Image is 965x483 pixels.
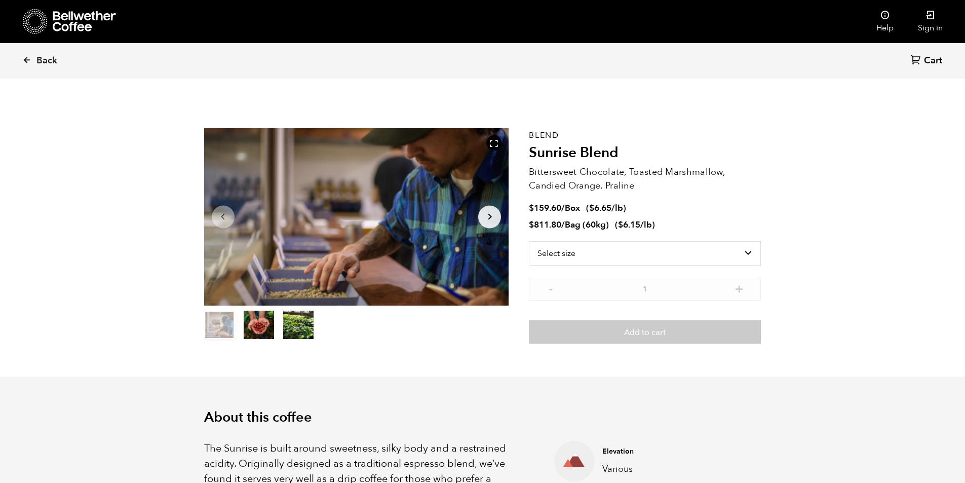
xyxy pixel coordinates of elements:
span: / [561,219,565,231]
span: Bag (60kg) [565,219,609,231]
span: / [561,202,565,214]
bdi: 811.80 [529,219,561,231]
h2: About this coffee [204,410,761,426]
span: $ [589,202,594,214]
a: Cart [911,54,945,68]
span: $ [529,219,534,231]
span: Box [565,202,580,214]
button: + [733,283,746,293]
bdi: 6.15 [618,219,640,231]
span: /lb [640,219,652,231]
p: Bittersweet Chocolate, Toasted Marshmallow, Candied Orange, Praline [529,165,761,193]
h4: Elevation [602,447,745,457]
bdi: 6.65 [589,202,611,214]
span: Back [36,55,57,67]
button: Add to cart [529,320,761,344]
span: /lb [611,202,623,214]
span: $ [618,219,623,231]
span: $ [529,202,534,214]
h2: Sunrise Blend [529,144,761,162]
span: ( ) [615,219,655,231]
span: Cart [924,55,942,67]
span: ( ) [586,202,626,214]
button: - [544,283,557,293]
p: Various [602,462,745,476]
bdi: 159.60 [529,202,561,214]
